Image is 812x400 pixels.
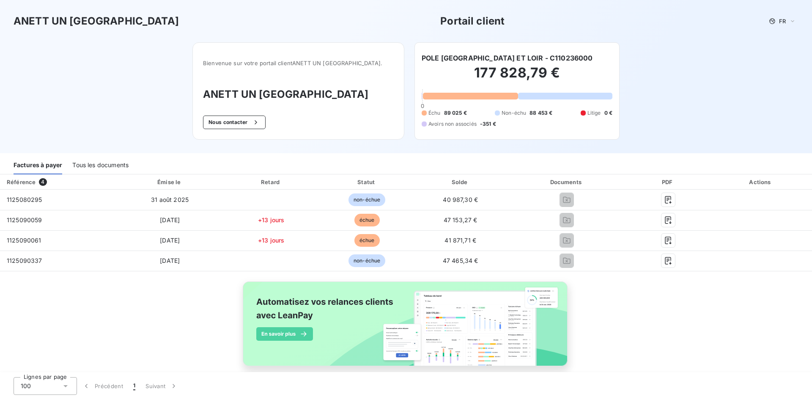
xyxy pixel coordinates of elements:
[348,254,385,267] span: non-échue
[77,377,128,395] button: Précédent
[235,276,577,381] img: banner
[604,109,612,117] span: 0 €
[119,178,221,186] div: Émise le
[428,120,477,128] span: Avoirs non associés
[444,109,467,117] span: 89 025 €
[321,178,413,186] div: Statut
[7,179,36,185] div: Référence
[151,196,189,203] span: 31 août 2025
[133,382,135,390] span: 1
[203,60,394,66] span: Bienvenue sur votre portail client ANETT UN [GEOGRAPHIC_DATA] .
[779,18,786,25] span: FR
[587,109,601,117] span: Litige
[203,87,394,102] h3: ANETT UN [GEOGRAPHIC_DATA]
[21,382,31,390] span: 100
[258,237,284,244] span: +13 jours
[258,216,284,223] span: +13 jours
[480,120,496,128] span: -351 €
[421,102,424,109] span: 0
[508,178,625,186] div: Documents
[354,214,380,226] span: échue
[7,237,41,244] span: 1125090061
[444,216,477,223] span: 47 153,27 €
[502,109,526,117] span: Non-échu
[444,237,476,244] span: 41 871,71 €
[160,257,180,264] span: [DATE]
[224,178,318,186] div: Retard
[416,178,505,186] div: Solde
[428,109,441,117] span: Échu
[160,216,180,223] span: [DATE]
[7,216,42,223] span: 1125090059
[443,257,478,264] span: 47 465,34 €
[422,53,593,63] h6: POLE [GEOGRAPHIC_DATA] ET LOIR - C110236000
[39,178,47,186] span: 4
[529,109,552,117] span: 88 453 €
[14,157,62,174] div: Factures à payer
[348,193,385,206] span: non-échue
[14,14,179,29] h3: ANETT UN [GEOGRAPHIC_DATA]
[628,178,708,186] div: PDF
[203,116,266,129] button: Nous contacter
[160,237,180,244] span: [DATE]
[443,196,478,203] span: 40 987,30 €
[422,64,612,90] h2: 177 828,79 €
[7,196,42,203] span: 1125080295
[711,178,810,186] div: Actions
[140,377,183,395] button: Suivant
[7,257,42,264] span: 1125090337
[440,14,505,29] h3: Portail client
[128,377,140,395] button: 1
[354,234,380,247] span: échue
[72,157,129,174] div: Tous les documents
